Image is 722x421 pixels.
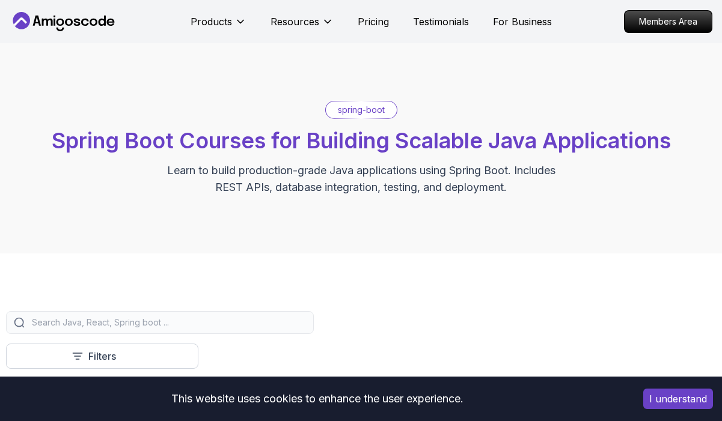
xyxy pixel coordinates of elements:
a: For Business [493,14,552,29]
p: Resources [271,14,319,29]
p: Products [191,14,232,29]
p: Filters [88,349,116,363]
a: Testimonials [413,14,469,29]
span: Spring Boot Courses for Building Scalable Java Applications [52,127,671,154]
input: Search Java, React, Spring boot ... [29,317,306,329]
a: Members Area [624,10,712,33]
a: Pricing [358,14,389,29]
button: Resources [271,14,334,38]
button: Products [191,14,246,38]
div: This website uses cookies to enhance the user experience. [9,386,625,412]
p: spring-boot [338,104,385,116]
button: Filters [6,344,198,369]
p: Learn to build production-grade Java applications using Spring Boot. Includes REST APIs, database... [159,162,563,196]
button: Accept cookies [643,389,713,409]
p: Members Area [625,11,712,32]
